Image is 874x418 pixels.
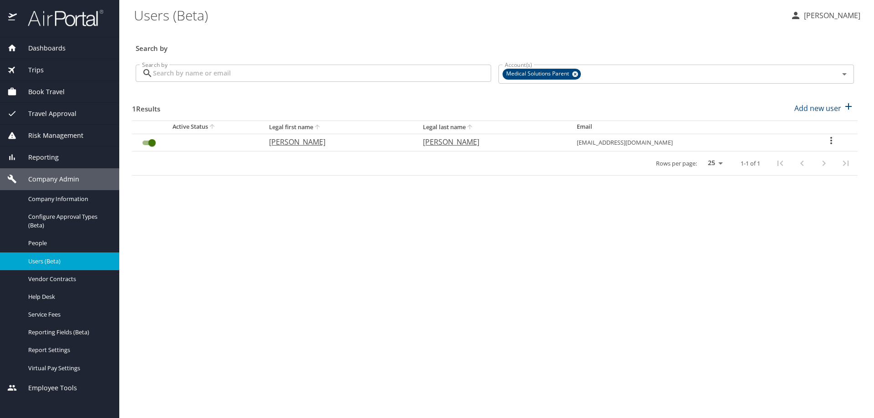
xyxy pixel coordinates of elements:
[313,123,322,132] button: sort
[701,156,726,170] select: rows per page
[423,136,559,147] p: [PERSON_NAME]
[8,9,18,27] img: icon-airportal.png
[28,364,108,373] span: Virtual Pay Settings
[17,65,44,75] span: Trips
[134,1,783,29] h1: Users (Beta)
[28,212,108,230] span: Configure Approval Types (Beta)
[17,109,76,119] span: Travel Approval
[28,310,108,319] span: Service Fees
[741,161,760,166] p: 1-1 of 1
[17,131,83,141] span: Risk Management
[569,121,805,134] th: Email
[17,87,65,97] span: Book Travel
[838,68,851,81] button: Open
[794,103,841,114] p: Add new user
[17,383,77,393] span: Employee Tools
[28,275,108,283] span: Vendor Contracts
[503,69,581,80] div: Medical Solutions Parent
[153,65,491,82] input: Search by name or email
[569,134,805,151] td: [EMAIL_ADDRESS][DOMAIN_NAME]
[791,98,858,118] button: Add new user
[28,328,108,337] span: Reporting Fields (Beta)
[17,174,79,184] span: Company Admin
[208,123,217,131] button: sort
[18,9,103,27] img: airportal-logo.png
[269,136,405,147] p: [PERSON_NAME]
[801,10,860,21] p: [PERSON_NAME]
[28,239,108,247] span: People
[28,195,108,203] span: Company Information
[262,121,416,134] th: Legal first name
[466,123,475,132] button: sort
[28,346,108,354] span: Report Settings
[132,121,858,176] table: User Search Table
[787,7,864,24] button: [PERSON_NAME]
[136,38,854,54] h3: Search by
[132,121,262,134] th: Active Status
[28,257,108,266] span: Users (Beta)
[132,98,160,114] h3: 1 Results
[416,121,569,134] th: Legal last name
[503,69,574,79] span: Medical Solutions Parent
[656,161,697,166] p: Rows per page:
[17,43,66,53] span: Dashboards
[28,292,108,301] span: Help Desk
[17,152,59,162] span: Reporting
